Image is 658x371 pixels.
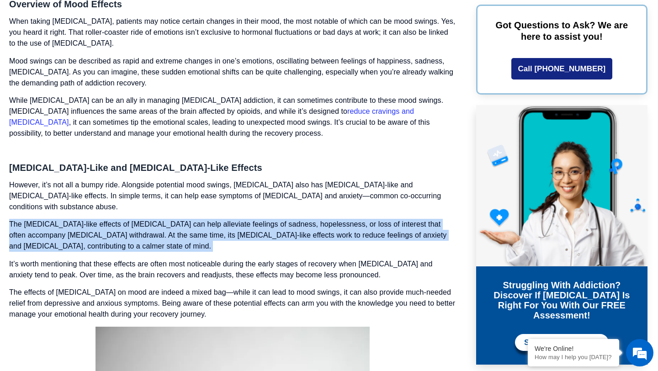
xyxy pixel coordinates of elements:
span: We're online! [53,115,126,207]
div: Minimize live chat window [150,5,172,26]
h3: [MEDICAL_DATA]-Like and [MEDICAL_DATA]-Like Effects [9,163,456,172]
h3: Struggling with addiction? Discover if [MEDICAL_DATA] is right for you with our FREE Assessment! [483,280,641,320]
p: The effects of [MEDICAL_DATA] on mood are indeed a mixed bag—while it can lead to mood swings, it... [9,287,456,320]
a: Start Assessment [515,334,609,351]
p: How may I help you today? [535,354,612,360]
div: We're Online! [535,345,612,352]
div: Chat with us now [61,48,167,60]
a: Call [PHONE_NUMBER] [511,58,613,79]
span: Start Assessment [524,339,589,346]
p: When taking [MEDICAL_DATA], patients may notice certain changes in their mood, the most notable o... [9,16,456,49]
div: Navigation go back [10,47,24,61]
p: While [MEDICAL_DATA] can be an ally in managing [MEDICAL_DATA] addiction, it can sometimes contri... [9,95,456,139]
span: Call [PHONE_NUMBER] [518,65,606,73]
p: The [MEDICAL_DATA]-like effects of [MEDICAL_DATA] can help alleviate feelings of sadness, hopeles... [9,219,456,252]
textarea: Type your message and hit 'Enter' [5,249,174,281]
p: Mood swings can be described as rapid and extreme changes in one’s emotions, oscillating between ... [9,56,456,89]
p: It’s worth mentioning that these effects are often most noticeable during the early stages of rec... [9,259,456,281]
p: Got Questions to Ask? We are here to assist you! [491,20,632,42]
img: Online Suboxone Treatment - Opioid Addiction Treatment using phone [476,105,647,266]
p: However, it’s not all a bumpy ride. Alongside potential mood swings, [MEDICAL_DATA] also has [MED... [9,180,456,212]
